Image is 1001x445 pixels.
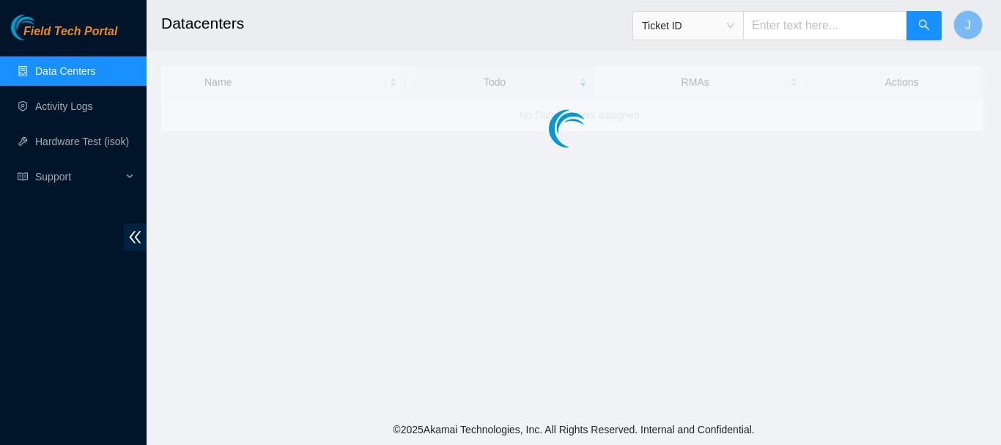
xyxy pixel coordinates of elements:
button: search [906,11,942,40]
span: Ticket ID [642,15,734,37]
span: Support [35,162,122,191]
a: Activity Logs [35,100,93,112]
a: Akamai TechnologiesField Tech Portal [11,26,117,45]
a: Data Centers [35,65,95,77]
img: Akamai Technologies [11,15,74,40]
button: J [953,10,983,40]
footer: © 2025 Akamai Technologies, Inc. All Rights Reserved. Internal and Confidential. [147,414,1001,445]
a: Hardware Test (isok) [35,136,129,147]
input: Enter text here... [743,11,907,40]
span: J [965,16,971,34]
span: double-left [124,224,147,251]
span: search [918,19,930,33]
span: Field Tech Portal [23,25,117,39]
span: read [18,172,28,182]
